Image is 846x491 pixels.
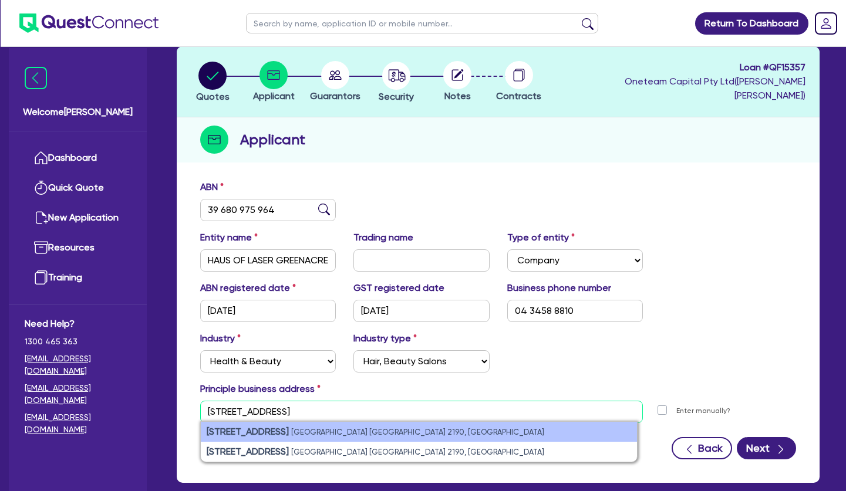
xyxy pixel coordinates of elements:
[291,428,544,436] small: [GEOGRAPHIC_DATA] [GEOGRAPHIC_DATA] 2190, [GEOGRAPHIC_DATA]
[291,448,544,456] small: [GEOGRAPHIC_DATA] [GEOGRAPHIC_DATA] 2190, [GEOGRAPHIC_DATA]
[200,281,296,295] label: ABN registered date
[240,129,305,150] h2: Applicant
[246,13,598,33] input: Search by name, application ID or mobile number...
[19,13,159,33] img: quest-connect-logo-blue
[25,233,131,263] a: Resources
[496,90,541,101] span: Contracts
[444,90,471,101] span: Notes
[200,180,224,194] label: ABN
[200,126,228,154] img: step-icon
[25,317,131,331] span: Need Help?
[200,382,321,396] label: Principle business address
[25,67,47,89] img: icon-menu-close
[34,211,48,225] img: new-application
[552,60,805,75] span: Loan # QF15357
[200,331,241,346] label: Industry
[25,263,131,293] a: Training
[507,231,575,245] label: Type of entity
[34,270,48,285] img: training
[353,300,489,322] input: DD / MM / YYYY
[200,300,336,322] input: DD / MM / YYYY
[25,203,131,233] a: New Application
[34,241,48,255] img: resources
[507,281,611,295] label: Business phone number
[737,437,796,459] button: Next
[379,91,414,102] span: Security
[310,90,360,101] span: Guarantors
[672,437,732,459] button: Back
[25,336,131,348] span: 1300 465 363
[25,411,131,436] a: [EMAIL_ADDRESS][DOMAIN_NAME]
[318,204,330,215] img: abn-lookup icon
[378,61,414,104] button: Security
[207,446,289,457] strong: [STREET_ADDRESS]
[25,173,131,203] a: Quick Quote
[25,382,131,407] a: [EMAIL_ADDRESS][DOMAIN_NAME]
[34,181,48,195] img: quick-quote
[811,8,841,39] a: Dropdown toggle
[23,105,133,119] span: Welcome [PERSON_NAME]
[200,231,258,245] label: Entity name
[25,353,131,377] a: [EMAIL_ADDRESS][DOMAIN_NAME]
[695,12,808,35] a: Return To Dashboard
[196,61,230,104] button: Quotes
[196,91,230,102] span: Quotes
[353,331,417,346] label: Industry type
[353,231,413,245] label: Trading name
[353,281,444,295] label: GST registered date
[207,426,289,437] strong: [STREET_ADDRESS]
[25,143,131,173] a: Dashboard
[625,76,805,101] span: Oneteam Capital Pty Ltd ( [PERSON_NAME] [PERSON_NAME] )
[676,405,730,416] label: Enter manually?
[253,90,295,101] span: Applicant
